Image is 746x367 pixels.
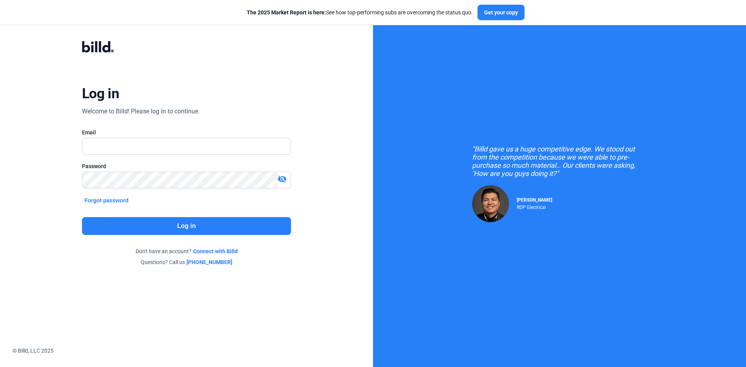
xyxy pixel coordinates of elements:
span: The 2025 Market Report is here: [247,9,326,16]
img: Raul Pacheco [472,185,509,222]
div: RDP Electrical [517,203,552,210]
div: Welcome to Billd! Please log in to continue. [82,107,200,116]
div: See how top-performing subs are overcoming the status quo. [247,9,473,16]
div: Email [82,129,291,136]
div: "Billd gave us a huge competitive edge. We stood out from the competition because we were able to... [472,145,647,177]
a: [PHONE_NUMBER] [186,258,232,266]
div: Questions? Call us [82,258,291,266]
button: Get your copy [478,5,525,20]
div: Log in [82,85,119,102]
mat-icon: visibility_off [277,174,287,184]
a: Connect with Billd [193,247,238,255]
div: Password [82,162,291,170]
button: Forgot password [82,196,131,205]
button: Log in [82,217,291,235]
div: Don't have an account? [82,247,291,255]
span: [PERSON_NAME] [517,197,552,203]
